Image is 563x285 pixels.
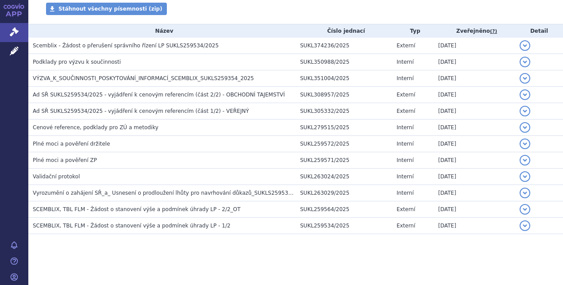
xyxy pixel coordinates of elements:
[434,152,515,169] td: [DATE]
[490,28,497,35] abbr: (?)
[434,201,515,218] td: [DATE]
[33,92,285,98] span: Ad SŘ SUKLS259534/2025 - vyjádření k cenovým referencím (část 2/2) - OBCHODNÍ TAJEMSTVÍ
[33,59,121,65] span: Podklady pro výzvu k součinnosti
[397,42,415,49] span: Externí
[520,155,530,166] button: detail
[520,171,530,182] button: detail
[515,24,563,38] th: Detail
[397,173,414,180] span: Interní
[397,141,414,147] span: Interní
[434,103,515,119] td: [DATE]
[520,188,530,198] button: detail
[397,157,414,163] span: Interní
[33,173,80,180] span: Validační protokol
[296,70,392,87] td: SUKL351004/2025
[33,108,249,114] span: Ad SŘ SUKLS259534/2025 - vyjádření k cenovým referencím (část 1/2) - VEŘEJNÝ
[296,24,392,38] th: Číslo jednací
[296,119,392,136] td: SUKL279515/2025
[520,89,530,100] button: detail
[33,206,240,212] span: SCEMBLIX, TBL FLM - Žádost o stanovení výše a podmínek úhrady LP - 2/2_OT
[296,87,392,103] td: SUKL308957/2025
[58,6,162,12] span: Stáhnout všechny písemnosti (zip)
[434,119,515,136] td: [DATE]
[397,59,414,65] span: Interní
[434,38,515,54] td: [DATE]
[397,75,414,81] span: Interní
[397,124,414,131] span: Interní
[33,42,219,49] span: Scemblix - Žádost o přerušení správního řízení LP SUKLS259534/2025
[33,157,97,163] span: Plné moci a pověření ZP
[434,136,515,152] td: [DATE]
[296,136,392,152] td: SUKL259572/2025
[434,24,515,38] th: Zveřejněno
[520,139,530,149] button: detail
[33,75,254,81] span: VÝZVA_K_SOUČINNOSTI_POSKYTOVÁNÍ_INFORMACÍ_SCEMBLIX_SUKLS259354_2025
[434,218,515,234] td: [DATE]
[434,54,515,70] td: [DATE]
[28,24,296,38] th: Název
[33,124,158,131] span: Cenové reference, podklady pro ZÚ a metodiky
[46,3,167,15] a: Stáhnout všechny písemnosti (zip)
[33,190,307,196] span: Vyrozumění o zahájení SŘ_a_ Usnesení o prodloužení lhůty pro navrhování důkazů_SUKLS259534/2025
[520,204,530,215] button: detail
[296,54,392,70] td: SUKL350988/2025
[392,24,434,38] th: Typ
[434,169,515,185] td: [DATE]
[520,73,530,84] button: detail
[434,185,515,201] td: [DATE]
[397,190,414,196] span: Interní
[434,70,515,87] td: [DATE]
[296,38,392,54] td: SUKL374236/2025
[296,185,392,201] td: SUKL263029/2025
[520,220,530,231] button: detail
[434,87,515,103] td: [DATE]
[296,201,392,218] td: SUKL259564/2025
[397,108,415,114] span: Externí
[397,92,415,98] span: Externí
[520,57,530,67] button: detail
[397,206,415,212] span: Externí
[520,106,530,116] button: detail
[296,103,392,119] td: SUKL305332/2025
[33,223,231,229] span: SCEMBLIX, TBL FLM - Žádost o stanovení výše a podmínek úhrady LP - 1/2
[397,223,415,229] span: Externí
[296,218,392,234] td: SUKL259534/2025
[296,152,392,169] td: SUKL259571/2025
[296,169,392,185] td: SUKL263024/2025
[520,122,530,133] button: detail
[520,40,530,51] button: detail
[33,141,110,147] span: Plné moci a pověření držitele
